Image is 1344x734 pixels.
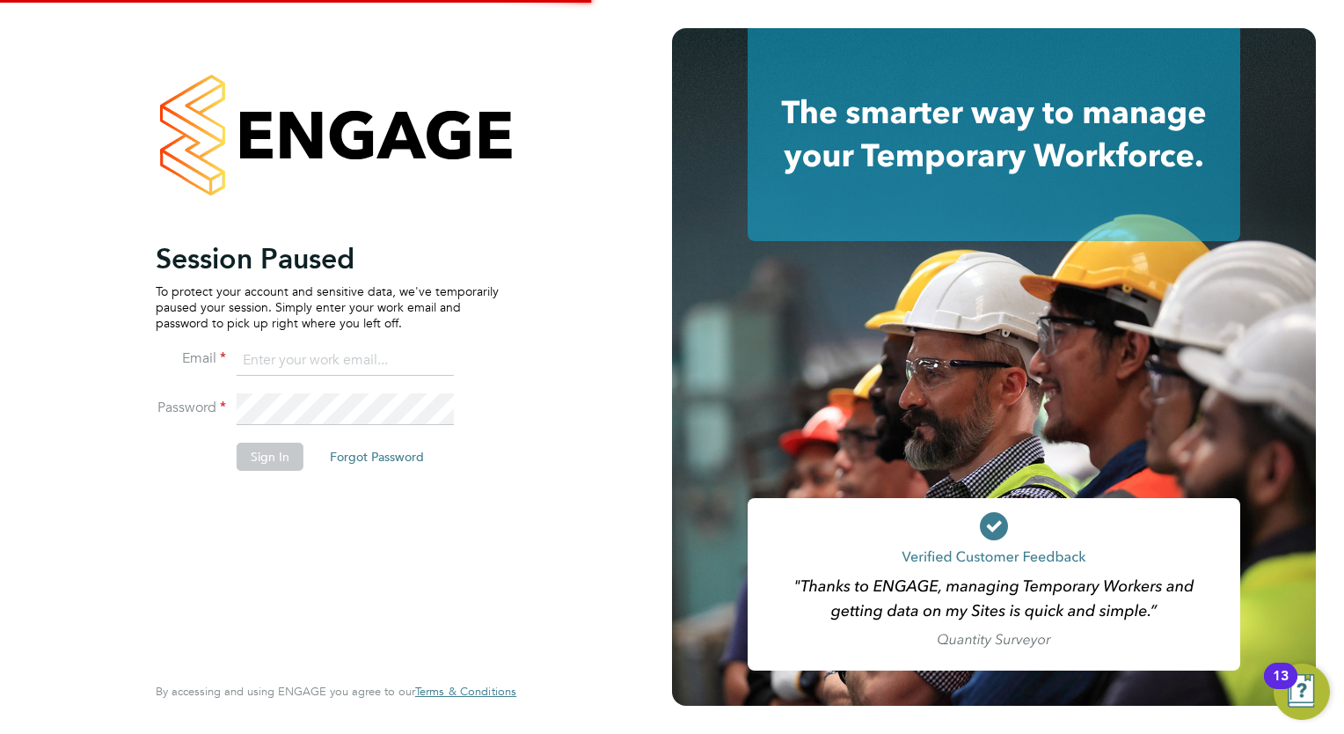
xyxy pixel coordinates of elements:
a: Terms & Conditions [415,685,516,699]
button: Open Resource Center, 13 new notifications [1274,664,1330,720]
input: Enter your work email... [237,345,454,377]
button: Sign In [237,443,303,471]
span: By accessing and using ENGAGE you agree to our [156,684,516,699]
h2: Session Paused [156,241,499,276]
label: Password [156,399,226,417]
div: 13 [1273,676,1289,699]
button: Forgot Password [316,443,438,471]
p: To protect your account and sensitive data, we've temporarily paused your session. Simply enter y... [156,283,499,332]
label: Email [156,349,226,368]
